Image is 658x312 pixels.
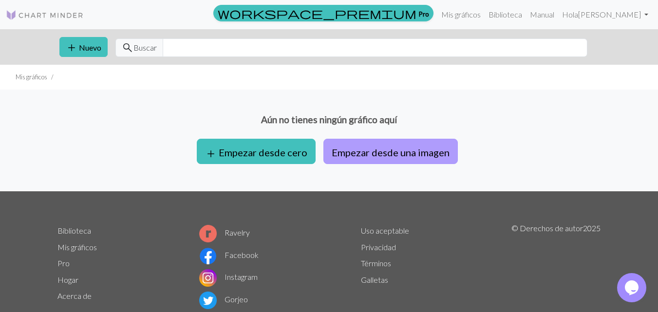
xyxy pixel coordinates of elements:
[57,226,91,235] a: Biblioteca
[320,146,462,155] a: Empezar desde una imagen
[578,10,641,19] font: [PERSON_NAME]
[485,5,526,24] a: Biblioteca
[225,250,259,259] font: Facebook
[199,272,258,281] a: Instagram
[199,294,248,304] a: Gorjeo
[361,242,396,252] a: Privacidad
[199,225,217,242] img: Logotipo de Ravelry
[530,10,554,19] font: Manual
[199,292,217,309] img: Logotipo de Twitter
[79,43,101,52] font: Nuevo
[261,114,397,125] font: Aún no tienes ningún gráfico aquí
[361,226,409,235] a: Uso aceptable
[219,147,307,158] font: Empezar desde cero
[122,41,133,55] span: search
[197,139,316,164] button: Empezar desde cero
[133,43,157,52] font: Buscar
[441,10,481,19] font: Mis gráficos
[332,147,450,158] font: Empezar desde una imagen
[225,272,258,281] font: Instagram
[57,291,92,300] a: Acerca de
[199,250,259,259] a: Facebook
[361,258,391,268] a: Términos
[213,5,433,21] a: Pro
[489,10,522,19] font: Biblioteca
[558,5,652,24] a: Hola[PERSON_NAME]
[199,269,217,287] img: Logotipo de Instagram
[16,73,47,81] font: Mis gráficos
[218,6,416,20] span: workspace_premium
[199,247,217,265] img: Logotipo de Facebook
[57,275,78,284] a: Hogar
[57,258,70,268] a: Pro
[225,228,250,237] font: Ravelry
[562,10,578,19] font: Hola
[323,139,458,164] button: Empezar desde una imagen
[583,223,601,233] font: 2025
[66,41,77,55] span: add
[437,5,485,24] a: Mis gráficos
[6,9,84,21] img: Logo
[225,294,248,304] font: Gorjeo
[511,223,583,233] font: © Derechos de autor
[526,5,558,24] a: Manual
[59,37,108,57] button: Nuevo
[617,273,648,302] iframe: widget de chat
[361,275,388,284] a: Galletas
[205,147,217,161] span: add
[199,228,250,237] a: Ravelry
[418,9,429,18] font: Pro
[57,242,97,252] a: Mis gráficos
